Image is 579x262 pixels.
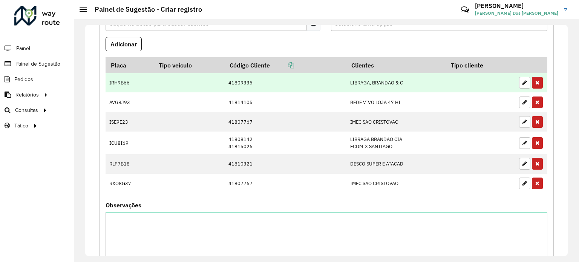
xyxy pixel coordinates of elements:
th: Tipo veículo [154,57,225,73]
td: RLP7B18 [106,154,154,174]
td: AVG8J93 [106,92,154,112]
td: 41807767 [225,112,346,132]
span: Consultas [15,106,38,114]
span: Painel de Sugestão [15,60,60,68]
td: 41809335 [225,73,346,93]
a: Contato Rápido [457,2,473,18]
td: ICU8I69 [106,132,154,154]
td: IMEC SAO CRISTOVAO [346,112,446,132]
span: [PERSON_NAME] Dos [PERSON_NAME] [475,10,558,17]
h2: Painel de Sugestão - Criar registro [87,5,202,14]
td: REDE VIVO LOJA 47 HI [346,92,446,112]
td: 41814105 [225,92,346,112]
td: LIBRAGA BRANDAO CIA ECOMIX SANTIAGO [346,132,446,154]
td: LIBRAGA, BRANDAO & C [346,73,446,93]
td: IRH9B66 [106,73,154,93]
td: RXO8G37 [106,174,154,193]
th: Código Cliente [225,57,346,73]
h3: [PERSON_NAME] [475,2,558,9]
a: Copiar [270,61,294,69]
span: Relatórios [15,91,39,99]
th: Placa [106,57,154,73]
td: DESCO SUPER E ATACAD [346,154,446,174]
td: ISE9E23 [106,112,154,132]
label: Observações [106,201,141,210]
span: Tático [14,122,28,130]
td: 41807767 [225,174,346,193]
th: Tipo cliente [446,57,515,73]
td: 41808142 41815026 [225,132,346,154]
th: Clientes [346,57,446,73]
td: 41810321 [225,154,346,174]
span: Pedidos [14,75,33,83]
button: Adicionar [106,37,142,51]
span: Painel [16,44,30,52]
td: IMEC SAO CRISTOVAO [346,174,446,193]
